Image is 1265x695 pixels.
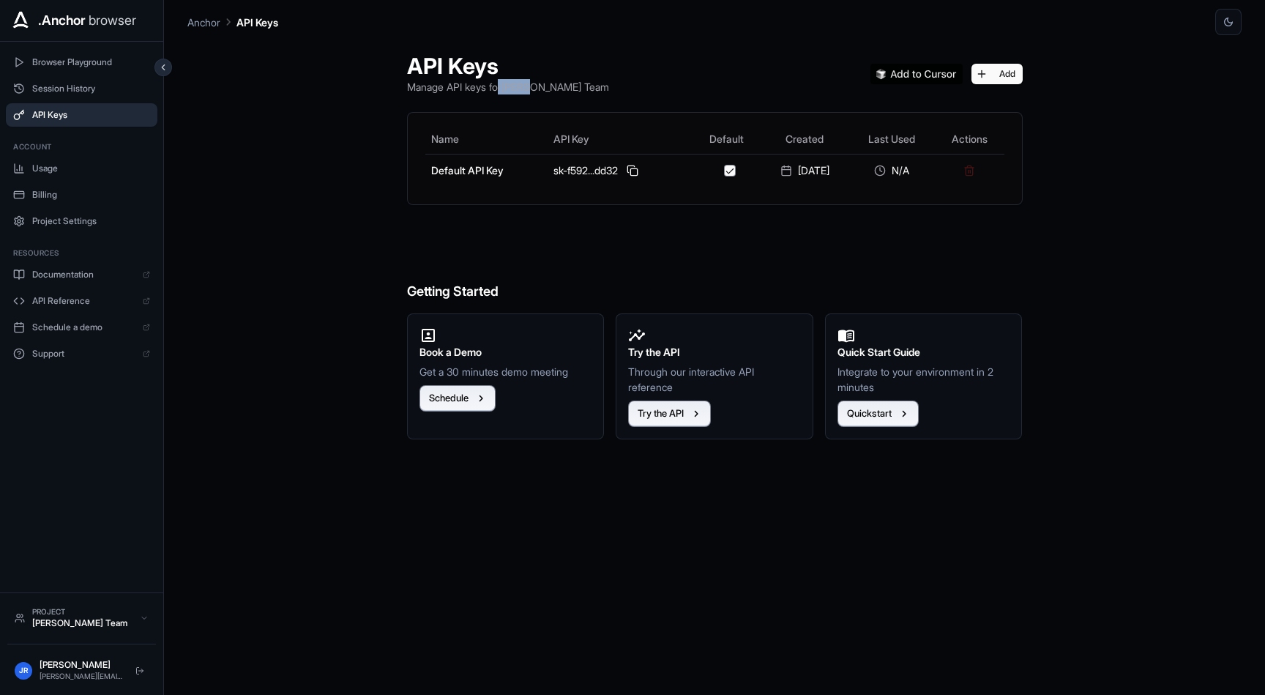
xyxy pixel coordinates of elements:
h6: Getting Started [407,223,1023,302]
span: API Reference [32,295,135,307]
span: API Keys [32,109,150,121]
button: Project Settings [6,209,157,233]
nav: breadcrumb [187,14,278,30]
img: Anchor Icon [9,9,32,32]
th: Name [425,124,548,154]
th: Default [693,124,761,154]
a: Documentation [6,263,157,286]
button: Project[PERSON_NAME] Team [7,601,156,635]
div: sk-f592...dd32 [553,162,687,179]
button: API Keys [6,103,157,127]
span: Billing [32,189,150,201]
div: [PERSON_NAME][EMAIL_ADDRESS][DOMAIN_NAME] [40,671,124,682]
button: Collapse sidebar [154,59,172,76]
p: Manage API keys for [PERSON_NAME] Team [407,79,609,94]
span: Usage [32,163,150,174]
span: Schedule a demo [32,322,135,333]
h3: Account [13,141,150,152]
span: Project Settings [32,215,150,227]
th: Created [761,124,849,154]
div: [PERSON_NAME] Team [32,617,133,629]
button: Schedule [419,385,496,412]
button: Copy API key [624,162,641,179]
h2: Try the API [628,344,801,360]
span: Browser Playground [32,56,150,68]
a: API Reference [6,289,157,313]
button: Add [971,64,1023,84]
button: Usage [6,157,157,180]
p: Anchor [187,15,220,30]
p: Through our interactive API reference [628,364,801,395]
button: Session History [6,77,157,100]
h2: Quick Start Guide [837,344,1010,360]
div: Project [32,606,133,617]
th: Actions [935,124,1004,154]
h1: API Keys [407,53,609,79]
button: Try the API [628,401,711,427]
td: Default API Key [425,154,548,187]
span: Documentation [32,269,135,280]
h3: Resources [13,248,150,259]
span: browser [89,10,136,31]
button: Logout [131,662,149,680]
span: Support [32,348,135,360]
div: N/A [855,163,929,178]
span: JR [19,665,28,676]
span: Session History [32,83,150,94]
p: Integrate to your environment in 2 minutes [837,364,1010,395]
img: Add anchorbrowser MCP server to Cursor [870,64,963,84]
div: [DATE] [766,163,843,178]
th: Last Used [849,124,935,154]
th: API Key [548,124,693,154]
button: Browser Playground [6,51,157,74]
div: [PERSON_NAME] [40,659,124,671]
a: Support [6,342,157,365]
a: Schedule a demo [6,316,157,339]
button: Billing [6,183,157,207]
p: Get a 30 minutes demo meeting [419,364,592,379]
span: .Anchor [38,10,86,31]
h2: Book a Demo [419,344,592,360]
p: API Keys [236,15,278,30]
button: Quickstart [837,401,919,427]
